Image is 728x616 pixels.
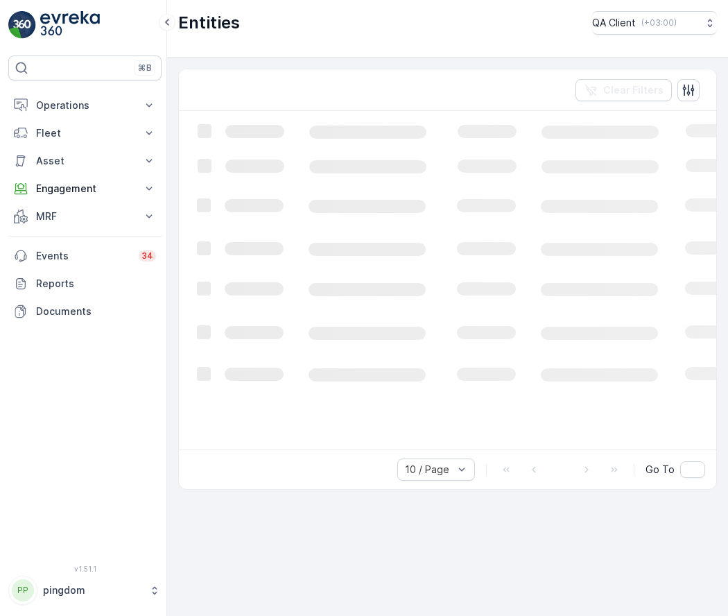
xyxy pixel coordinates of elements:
button: MRF [8,203,162,230]
button: Fleet [8,119,162,147]
button: Asset [8,147,162,175]
img: logo_light-DOdMpM7g.png [40,11,100,39]
p: ( +03:00 ) [641,17,677,28]
span: v 1.51.1 [8,565,162,573]
p: Fleet [36,126,134,140]
a: Reports [8,270,162,298]
div: PP [12,579,34,601]
span: Go To [645,463,675,477]
button: PPpingdom [8,576,162,605]
p: 34 [141,250,153,262]
button: Operations [8,92,162,119]
a: Documents [8,298,162,325]
button: Clear Filters [575,79,672,101]
button: QA Client(+03:00) [592,11,717,35]
p: Engagement [36,182,134,196]
p: Asset [36,154,134,168]
p: Entities [178,12,240,34]
p: QA Client [592,16,636,30]
p: Reports [36,277,156,291]
button: Engagement [8,175,162,203]
p: Documents [36,305,156,318]
a: Events34 [8,242,162,270]
p: MRF [36,209,134,223]
p: Events [36,249,130,263]
p: Operations [36,99,134,112]
p: ⌘B [138,62,152,74]
p: Clear Filters [603,83,664,97]
img: logo [8,11,36,39]
p: pingdom [43,583,142,597]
